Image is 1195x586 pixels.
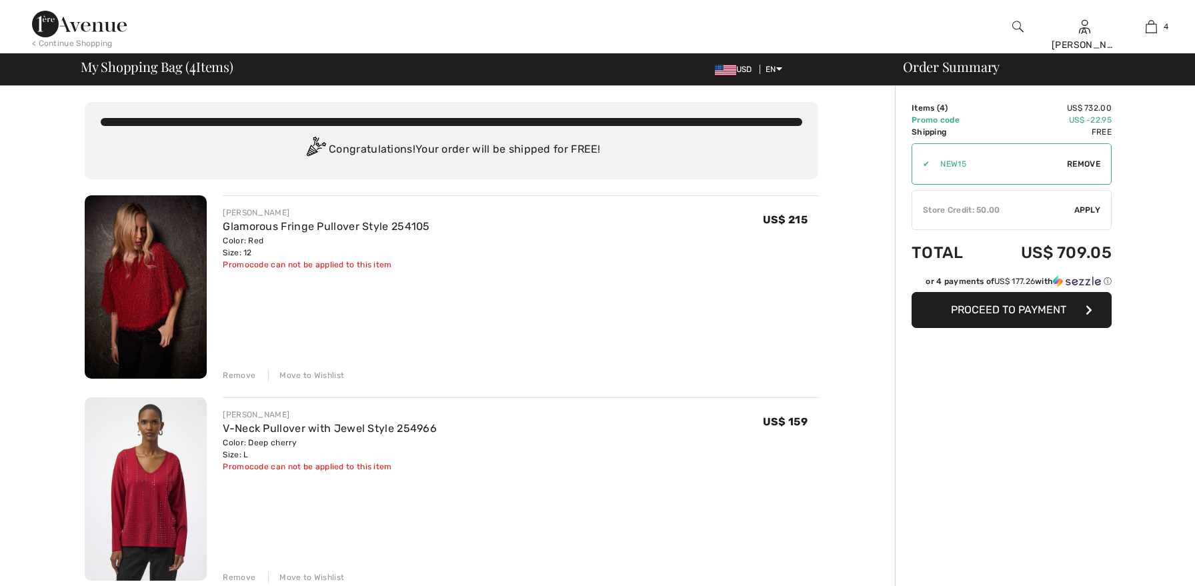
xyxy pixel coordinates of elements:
[223,437,437,461] div: Color: Deep cherry Size: L
[912,292,1112,328] button: Proceed to Payment
[1079,19,1090,35] img: My Info
[715,65,758,74] span: USD
[912,126,984,138] td: Shipping
[32,37,113,49] div: < Continue Shopping
[101,137,802,163] div: Congratulations! Your order will be shipped for FREE!
[930,144,1067,184] input: Promo code
[223,461,437,473] div: Promocode can not be applied to this item
[984,102,1112,114] td: US$ 732.00
[912,158,930,170] div: ✔
[763,415,808,428] span: US$ 159
[223,409,437,421] div: [PERSON_NAME]
[1079,20,1090,33] a: Sign In
[268,369,344,381] div: Move to Wishlist
[302,137,329,163] img: Congratulation2.svg
[912,230,984,275] td: Total
[715,65,736,75] img: US Dollar
[984,230,1112,275] td: US$ 709.05
[912,114,984,126] td: Promo code
[268,571,344,583] div: Move to Wishlist
[984,114,1112,126] td: US$ -22.95
[1118,19,1184,35] a: 4
[223,207,429,219] div: [PERSON_NAME]
[994,277,1035,286] span: US$ 177.26
[951,303,1066,316] span: Proceed to Payment
[887,60,1187,73] div: Order Summary
[223,220,429,233] a: Glamorous Fringe Pullover Style 254105
[1052,24,1117,52] div: A [PERSON_NAME]
[223,422,437,435] a: V-Neck Pullover with Jewel Style 254966
[926,275,1112,287] div: or 4 payments of with
[1012,19,1024,35] img: search the website
[1074,204,1101,216] span: Apply
[940,103,945,113] span: 4
[1067,158,1100,170] span: Remove
[912,102,984,114] td: Items ( )
[223,369,255,381] div: Remove
[763,213,808,226] span: US$ 215
[766,65,782,74] span: EN
[85,195,207,379] img: Glamorous Fringe Pullover Style 254105
[1053,275,1101,287] img: Sezzle
[223,259,429,271] div: Promocode can not be applied to this item
[223,235,429,259] div: Color: Red Size: 12
[912,275,1112,292] div: or 4 payments ofUS$ 177.26withSezzle Click to learn more about Sezzle
[32,11,127,37] img: 1ère Avenue
[85,397,207,581] img: V-Neck Pullover with Jewel Style 254966
[1146,19,1157,35] img: My Bag
[984,126,1112,138] td: Free
[81,60,233,73] span: My Shopping Bag ( Items)
[1164,21,1168,33] span: 4
[223,571,255,583] div: Remove
[189,57,196,74] span: 4
[912,204,1074,216] div: Store Credit: 50.00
